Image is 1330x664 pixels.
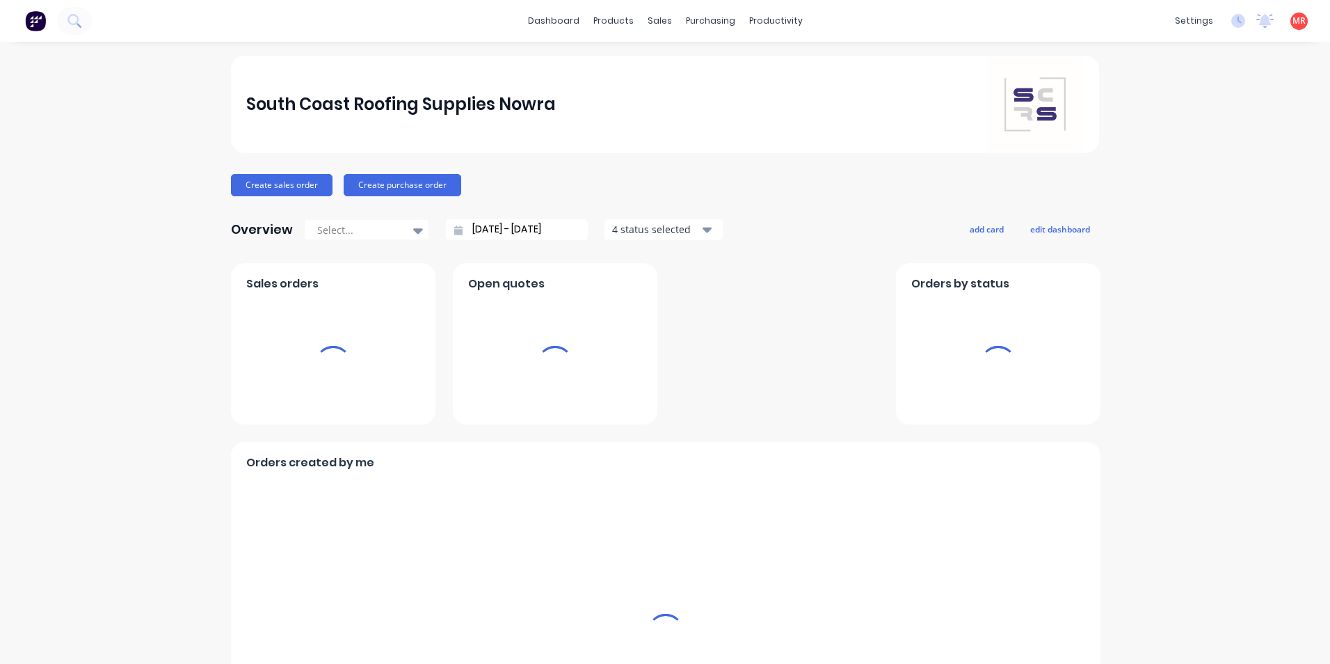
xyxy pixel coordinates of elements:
[612,222,700,237] div: 4 status selected
[911,276,1009,292] span: Orders by status
[742,10,810,31] div: productivity
[961,220,1013,238] button: add card
[246,276,319,292] span: Sales orders
[521,10,586,31] a: dashboard
[1292,15,1306,27] span: MR
[1021,220,1099,238] button: edit dashboard
[641,10,679,31] div: sales
[604,219,723,240] button: 4 status selected
[468,276,545,292] span: Open quotes
[1168,10,1220,31] div: settings
[231,174,332,196] button: Create sales order
[679,10,742,31] div: purchasing
[344,174,461,196] button: Create purchase order
[986,56,1084,153] img: South Coast Roofing Supplies Nowra
[246,454,374,471] span: Orders created by me
[246,90,556,118] div: South Coast Roofing Supplies Nowra
[586,10,641,31] div: products
[25,10,46,31] img: Factory
[231,216,293,244] div: Overview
